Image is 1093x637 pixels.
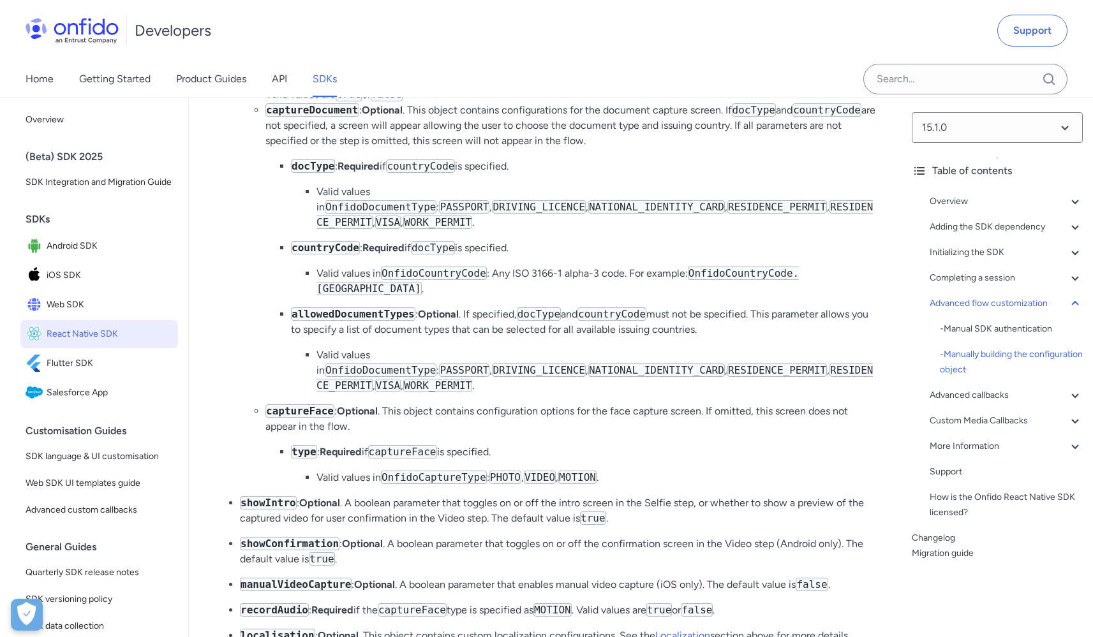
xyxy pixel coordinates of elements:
[26,175,173,190] span: SDK Integration and Migration Guide
[20,497,178,523] a: Advanced custom callbacks
[316,266,876,297] li: Valid values in : Any ISO 3166-1 alpha-3 code. For example: .
[47,267,173,284] span: iOS SDK
[796,578,828,591] code: false
[727,363,827,377] code: RESIDENCE_PERMIT
[371,88,403,101] code: false
[26,296,47,314] img: IconWeb SDK
[997,15,1067,47] a: Support
[378,603,447,617] code: captureFace
[265,103,359,117] code: captureDocument
[291,240,876,297] li: : if is specified.
[47,384,173,402] span: Salesforce App
[265,404,876,485] li: : . This object contains configuration options for the face capture screen. If omitted, this scre...
[524,471,556,484] code: VIDEO
[20,170,178,195] a: SDK Integration and Migration Guide
[26,476,173,491] span: Web SDK UI templates guide
[439,363,489,377] code: PASSPORT
[26,592,173,607] span: SDK versioning policy
[26,565,173,580] span: Quarterly SDK release notes
[418,308,459,320] strong: Optional
[20,560,178,585] a: Quarterly SDK release notes
[316,184,876,230] li: Valid values in : , , , , , , .
[309,552,335,566] code: true
[558,471,597,484] code: MOTION
[240,578,352,591] code: manualVideoCapture
[240,603,876,618] p: : if the type is specified as . Valid values are or .
[11,599,43,631] div: Cookie Preferences
[240,495,876,526] p: : . A boolean parameter that toggles on or off the intro screen in the Selfie step, or whether to...
[291,159,335,173] code: docType
[20,107,178,133] a: Overview
[930,413,1083,428] div: Custom Media Callbacks
[930,490,1083,520] a: How is the Onfido React Native SDK licensed?
[316,363,873,392] code: RESIDENCE_PERMIT
[362,242,405,254] strong: Required
[930,464,1083,480] a: Support
[375,216,401,229] code: VISA
[240,537,339,550] code: showConfirmation
[727,200,827,214] code: RESIDENCE_PERMIT
[681,603,713,617] code: false
[265,404,334,418] code: captureFace
[930,245,1083,260] a: Initializing the SDK
[240,577,876,592] p: : . A boolean parameter that enables manual video capture (iOS only). The default value is .
[439,200,489,214] code: PASSPORT
[135,20,211,41] h1: Developers
[362,104,403,116] strong: Optional
[79,61,151,97] a: Getting Started
[912,546,1083,561] a: Migration guide
[930,219,1083,235] a: Adding the SDK dependency
[26,207,183,232] div: SDKs
[588,200,725,214] code: NATIONAL_IDENTITY_CARD
[930,296,1083,311] a: Advanced flow customization
[912,163,1083,179] div: Table of contents
[338,160,380,172] strong: Required
[533,603,572,617] code: MOTION
[325,363,436,377] code: OnfidoDocumentType
[368,445,437,458] code: captureFace
[47,296,173,314] span: Web SDK
[26,237,47,255] img: IconAndroid SDK
[386,159,455,173] code: countryCode
[732,103,776,117] code: docType
[11,599,43,631] button: Open Preferences
[403,379,472,392] code: WORK_PERMIT
[20,444,178,469] a: SDK language & UI customisation
[316,348,876,393] li: Valid values in : , , , , , , .
[26,325,47,343] img: IconReact Native SDK
[47,355,173,372] span: Flutter SDK
[381,267,487,280] code: OnfidoCountryCode
[47,237,173,255] span: Android SDK
[646,603,673,617] code: true
[291,307,415,321] code: allowedDocumentTypes
[240,496,297,509] code: showIntro
[492,200,586,214] code: DRIVING_LICENCE
[940,347,1083,377] div: - Manually building the configuration object
[265,103,876,393] li: : . This object contains configurations for the document capture screen. If and are not specified...
[313,61,337,97] a: SDKs
[940,321,1083,337] a: -Manual SDK authentication
[26,112,173,128] span: Overview
[863,64,1067,94] input: Onfido search input field
[930,439,1083,454] a: More Information
[577,307,646,321] code: countryCode
[291,159,876,230] li: : if is specified.
[940,347,1083,377] a: -Manually building the configuration object
[26,449,173,464] span: SDK language & UI customisation
[26,502,173,518] span: Advanced custom callbacks
[930,194,1083,209] a: Overview
[375,379,401,392] code: VISA
[517,307,561,321] code: docType
[20,471,178,496] a: Web SDK UI templates guide
[930,388,1083,403] a: Advanced callbacks
[20,261,178,289] a: IconiOS SDKiOS SDK
[354,578,395,590] strong: Optional
[20,349,178,377] a: IconFlutter SDKFlutter SDK
[492,363,586,377] code: DRIVING_LICENCE
[930,270,1083,286] a: Completing a session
